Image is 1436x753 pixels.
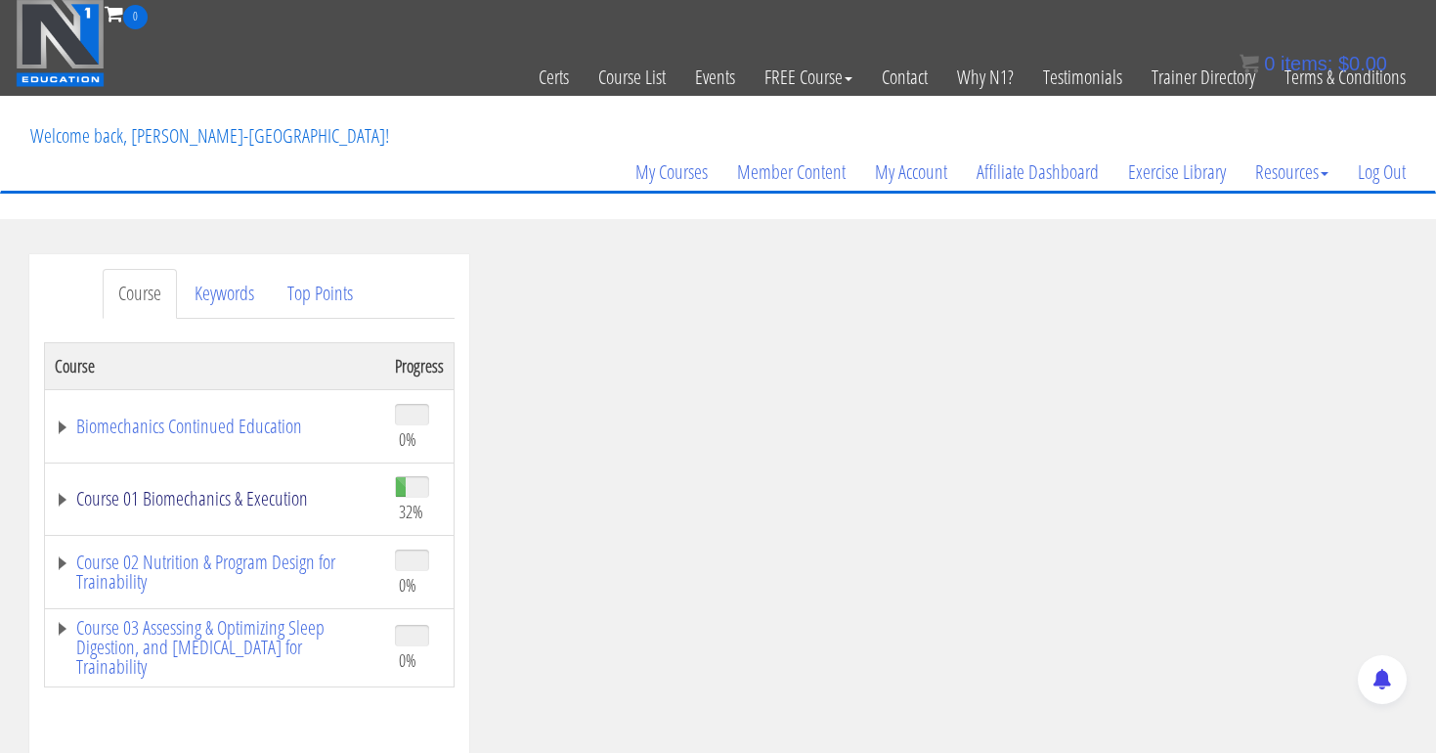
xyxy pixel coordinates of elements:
[1028,29,1137,125] a: Testimonials
[584,29,680,125] a: Course List
[1240,53,1387,74] a: 0 items: $0.00
[55,489,375,509] a: Course 01 Biomechanics & Execution
[1240,125,1343,219] a: Resources
[44,342,385,389] th: Course
[1240,54,1259,73] img: icon11.png
[722,125,860,219] a: Member Content
[399,574,416,596] span: 0%
[942,29,1028,125] a: Why N1?
[860,125,962,219] a: My Account
[524,29,584,125] a: Certs
[621,125,722,219] a: My Courses
[16,97,404,175] p: Welcome back, [PERSON_NAME]-[GEOGRAPHIC_DATA]!
[962,125,1113,219] a: Affiliate Dashboard
[55,417,375,436] a: Biomechanics Continued Education
[680,29,750,125] a: Events
[1281,53,1332,74] span: items:
[1338,53,1349,74] span: $
[399,501,423,522] span: 32%
[1137,29,1270,125] a: Trainer Directory
[179,269,270,319] a: Keywords
[1113,125,1240,219] a: Exercise Library
[1343,125,1420,219] a: Log Out
[103,269,177,319] a: Course
[867,29,942,125] a: Contact
[55,553,375,592] a: Course 02 Nutrition & Program Design for Trainability
[1338,53,1387,74] bdi: 0.00
[272,269,369,319] a: Top Points
[750,29,867,125] a: FREE Course
[123,5,148,29] span: 0
[399,428,416,450] span: 0%
[1270,29,1420,125] a: Terms & Conditions
[385,342,455,389] th: Progress
[55,618,375,677] a: Course 03 Assessing & Optimizing Sleep Digestion, and [MEDICAL_DATA] for Trainability
[399,649,416,671] span: 0%
[1264,53,1275,74] span: 0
